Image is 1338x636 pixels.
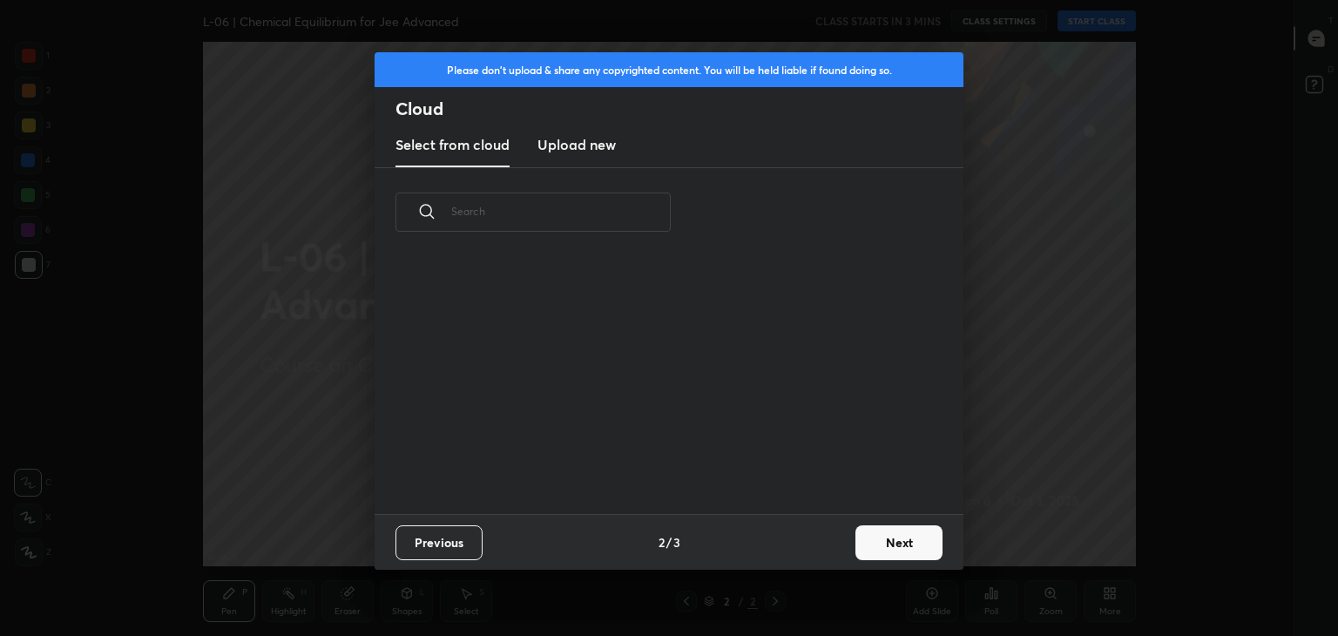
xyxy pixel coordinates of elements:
div: grid [375,252,943,514]
h3: Upload new [537,134,616,155]
h4: 2 [659,533,665,551]
div: Please don't upload & share any copyrighted content. You will be held liable if found doing so. [375,52,963,87]
input: Search [451,174,671,248]
h4: 3 [673,533,680,551]
button: Previous [395,525,483,560]
h4: / [666,533,672,551]
h3: Select from cloud [395,134,510,155]
h2: Cloud [395,98,963,120]
button: Next [855,525,943,560]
